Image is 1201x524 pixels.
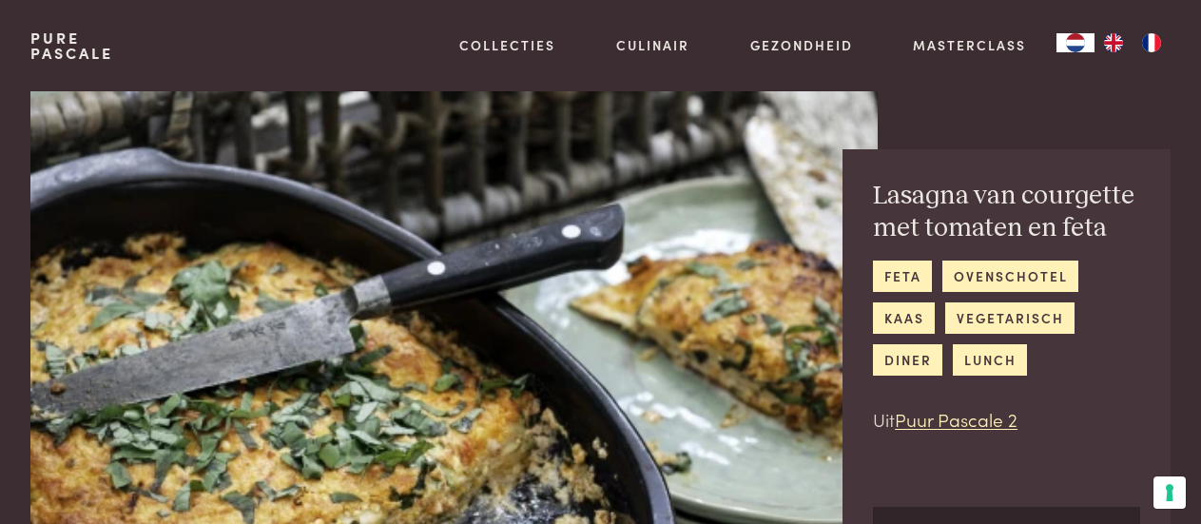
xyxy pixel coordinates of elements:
[459,35,555,55] a: Collecties
[750,35,853,55] a: Gezondheid
[1094,33,1171,52] ul: Language list
[945,302,1075,334] a: vegetarisch
[1056,33,1171,52] aside: Language selected: Nederlands
[1094,33,1133,52] a: EN
[953,344,1027,376] a: lunch
[873,180,1140,245] h2: Lasagna van courgette met tomaten en feta
[1056,33,1094,52] a: NL
[873,302,935,334] a: kaas
[895,406,1017,432] a: Puur Pascale 2
[873,344,942,376] a: diner
[942,261,1078,292] a: ovenschotel
[873,406,1140,434] p: Uit
[873,261,932,292] a: feta
[1133,33,1171,52] a: FR
[616,35,689,55] a: Culinair
[1056,33,1094,52] div: Language
[1153,476,1186,509] button: Uw voorkeuren voor toestemming voor trackingtechnologieën
[30,30,113,61] a: PurePascale
[913,35,1026,55] a: Masterclass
